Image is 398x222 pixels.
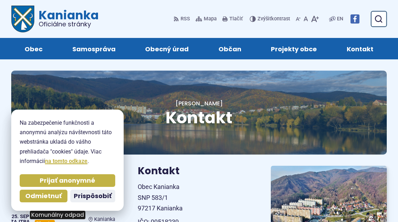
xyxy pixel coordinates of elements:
[40,177,95,185] span: Prijať anonymné
[335,15,345,23] a: EN
[11,6,99,32] a: Logo Kanianka, prejsť na domovskú stránku.
[294,12,302,26] button: Zmenšiť veľkosť písma
[11,6,34,32] img: Prejsť na domovskú stránku
[20,190,67,202] button: Odmietnuť
[257,16,271,22] span: Zvýšiť
[72,38,116,59] span: Samospráva
[263,38,325,59] a: Projekty obce
[218,38,241,59] span: Občan
[181,15,190,23] span: RSS
[138,166,254,177] h3: Kontakt
[257,16,290,22] span: kontrast
[34,9,99,27] span: Kanianka
[221,12,244,26] button: Tlačiť
[70,190,115,202] button: Prispôsobiť
[309,12,320,26] button: Zväčšiť veľkosť písma
[250,12,292,26] button: Zvýšiťkontrast
[174,12,191,26] a: RSS
[20,118,115,166] p: Na zabezpečenie funkčnosti a anonymnú analýzu návštevnosti táto webstránka ukladá do vášho prehli...
[65,38,124,59] a: Samospráva
[229,16,243,22] span: Tlačiť
[204,15,217,23] span: Mapa
[165,106,233,129] span: Kontakt
[302,12,309,26] button: Nastaviť pôvodnú veľkosť písma
[30,211,85,219] span: Komunálny odpad
[211,38,249,59] a: Občan
[337,15,343,23] span: EN
[74,192,112,200] span: Prispôsobiť
[194,12,218,26] a: Mapa
[137,38,197,59] a: Obecný úrad
[39,21,99,27] span: Oficiálne stránky
[176,99,223,107] a: [PERSON_NAME]
[339,38,381,59] a: Kontakt
[25,38,43,59] span: Obec
[25,192,62,200] span: Odmietnuť
[350,14,359,24] img: Prejsť na Facebook stránku
[347,38,373,59] span: Kontakt
[145,38,189,59] span: Obecný úrad
[45,158,87,164] a: na tomto odkaze
[17,38,51,59] a: Obec
[20,174,115,187] button: Prijať anonymné
[138,183,183,212] span: Obec Kanianka SNP 583/1 97217 Kanianka
[12,214,29,220] span: 25. sep
[271,38,317,59] span: Projekty obce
